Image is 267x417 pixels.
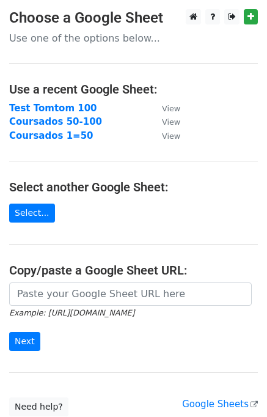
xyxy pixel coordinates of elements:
small: View [162,131,180,141]
small: View [162,104,180,113]
input: Paste your Google Sheet URL here [9,282,252,306]
input: Next [9,332,40,351]
a: Google Sheets [182,399,258,410]
h4: Use a recent Google Sheet: [9,82,258,97]
a: Need help? [9,397,68,416]
a: Coursados 50-100 [9,116,102,127]
h4: Select another Google Sheet: [9,180,258,194]
a: View [150,103,180,114]
a: Select... [9,204,55,223]
small: Example: [URL][DOMAIN_NAME] [9,308,134,317]
p: Use one of the options below... [9,32,258,45]
a: Coursados 1=50 [9,130,93,141]
a: View [150,116,180,127]
a: View [150,130,180,141]
h4: Copy/paste a Google Sheet URL: [9,263,258,278]
h3: Choose a Google Sheet [9,9,258,27]
small: View [162,117,180,127]
a: Test Tomtom 100 [9,103,97,114]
